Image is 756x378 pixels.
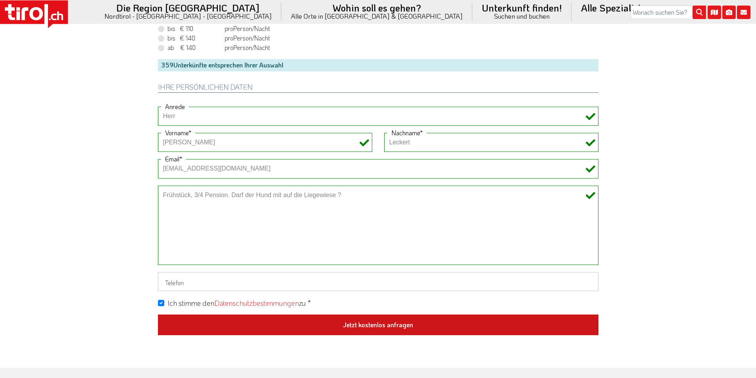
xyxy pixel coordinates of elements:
button: Jetzt kostenlos anfragen [158,315,598,335]
i: Fotogalerie [722,6,736,19]
label: pro /Nacht [167,43,270,52]
small: Nordtirol - [GEOGRAPHIC_DATA] - [GEOGRAPHIC_DATA] [104,13,272,19]
div: Unterkünfte entsprechen Ihrer Auswahl [158,59,598,71]
label: Ich stimme den zu * [167,298,311,308]
input: Wonach suchen Sie? [631,6,706,19]
h2: Ihre persönlichen Daten [158,83,598,93]
span: bis € 140 [167,34,223,42]
em: Person [233,34,252,42]
small: Suchen und buchen [482,13,562,19]
span: ab € 140 [167,43,223,52]
small: Alle Orte in [GEOGRAPHIC_DATA] & [GEOGRAPHIC_DATA] [291,13,463,19]
label: pro /Nacht [167,34,270,42]
span: 359 [161,61,173,69]
i: Kontakt [737,6,750,19]
a: Datenschutzbestimmungen [214,298,299,308]
em: Person [233,43,252,52]
i: Karte öffnen [708,6,721,19]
